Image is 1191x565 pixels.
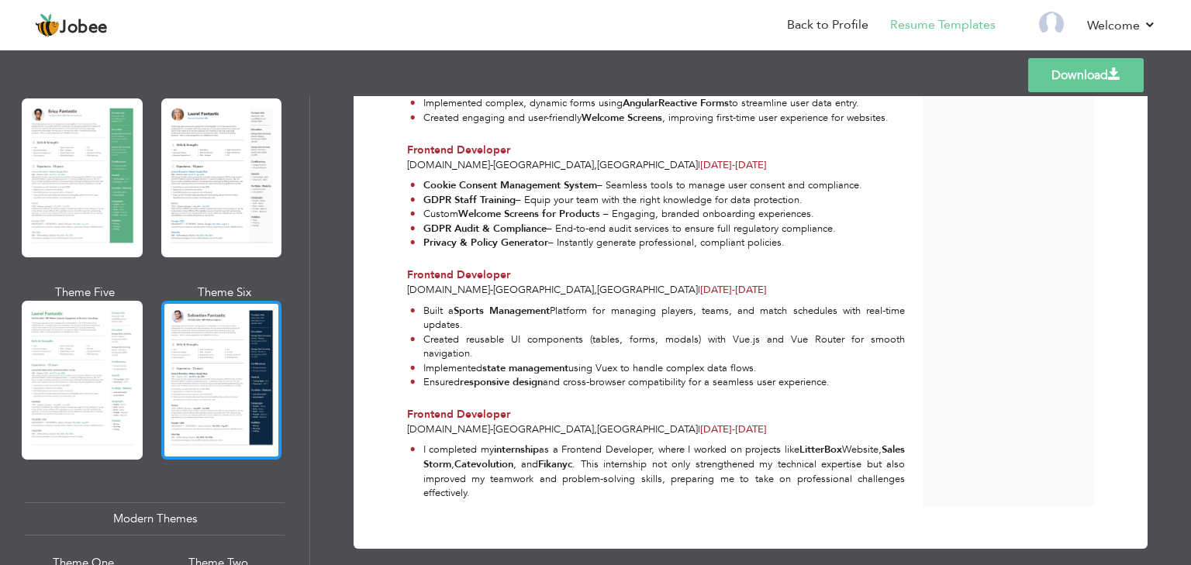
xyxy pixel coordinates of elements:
[410,222,862,236] li: – End-to-end audit services to ensure full regulatory compliance.
[407,283,490,297] span: [DOMAIN_NAME]
[700,283,735,297] span: [DATE]
[597,422,698,436] span: [GEOGRAPHIC_DATA]
[490,283,493,297] span: -
[890,16,996,34] a: Resume Templates
[423,222,547,236] strong: GDPR Audit & Compliance
[423,193,516,207] strong: GDPR Staff Training
[410,178,862,193] li: – Seamless tools to manage user consent and compliance.
[423,236,548,250] strong: Privacy & Policy Generator
[493,158,594,172] span: [GEOGRAPHIC_DATA]
[407,143,510,157] span: Frontend Developer
[1028,58,1144,92] a: Download
[410,193,862,208] li: – Equip your team with the right knowledge for data protection.
[410,207,862,222] li: Custom s – Engaging, branded onboarding experiences.
[35,13,108,38] a: Jobee
[700,283,767,297] span: [DATE]
[407,407,510,422] span: Frontend Developer
[582,111,662,125] strong: Welcome Screens
[410,375,905,390] li: Ensured and cross-browser compatibility for a seamless user experience.
[410,236,862,250] li: – Instantly generate professional, compliant policies.
[732,422,735,436] span: -
[482,361,568,375] strong: state management
[454,457,513,471] strong: Catevolution
[658,96,729,110] strong: Reactive Forms
[493,422,594,436] span: [GEOGRAPHIC_DATA]
[700,158,767,172] span: [DATE]
[164,284,285,301] div: Theme Six
[700,422,767,436] span: [DATE]
[597,158,698,172] span: [GEOGRAPHIC_DATA]
[787,16,868,34] a: Back to Profile
[410,443,905,500] li: I completed my as a Frontend Developer, where I worked on projects like Website, , , and . This i...
[458,207,595,221] strong: Welcome Screens for Product
[799,443,842,456] strong: LitterBox
[594,422,597,436] span: ,
[60,19,108,36] span: Jobee
[538,457,572,471] strong: Fikanyc
[623,96,658,110] strong: Angular
[700,422,735,436] span: [DATE]
[732,158,735,172] span: -
[700,158,735,172] span: [DATE]
[423,443,906,471] strong: Sales Storm
[493,283,594,297] span: [GEOGRAPHIC_DATA]
[410,96,889,111] li: Implemented complex, dynamic forms using to streamline user data entry.
[410,361,905,376] li: Implemented using Vuex to handle complex data flows.
[35,13,60,38] img: jobee.io
[594,283,597,297] span: ,
[490,158,493,172] span: -
[423,178,597,192] strong: Cookie Consent Management System
[1087,16,1156,35] a: Welcome
[454,304,550,318] strong: Sports Management
[1039,12,1064,36] img: Profile Img
[25,284,146,301] div: Theme Five
[410,332,905,361] li: Created reusable UI components (tables, forms, modals) with Vue.js and Vue Router for smooth navi...
[407,422,490,436] span: [DOMAIN_NAME]
[410,111,889,126] li: Created engaging and user-friendly , improving first-time user experience for websites.
[698,158,700,172] span: |
[407,267,510,282] span: Frontend Developer
[594,158,597,172] span: ,
[410,304,905,332] li: Built a Platform for managing players, teams, and match schedules with real-time updates.
[494,443,539,456] strong: internship
[698,283,700,297] span: |
[490,422,493,436] span: -
[698,422,700,436] span: |
[407,158,490,172] span: [DOMAIN_NAME]
[732,283,735,297] span: -
[597,283,698,297] span: [GEOGRAPHIC_DATA]
[460,375,543,389] strong: responsive design
[25,502,285,536] div: Modern Themes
